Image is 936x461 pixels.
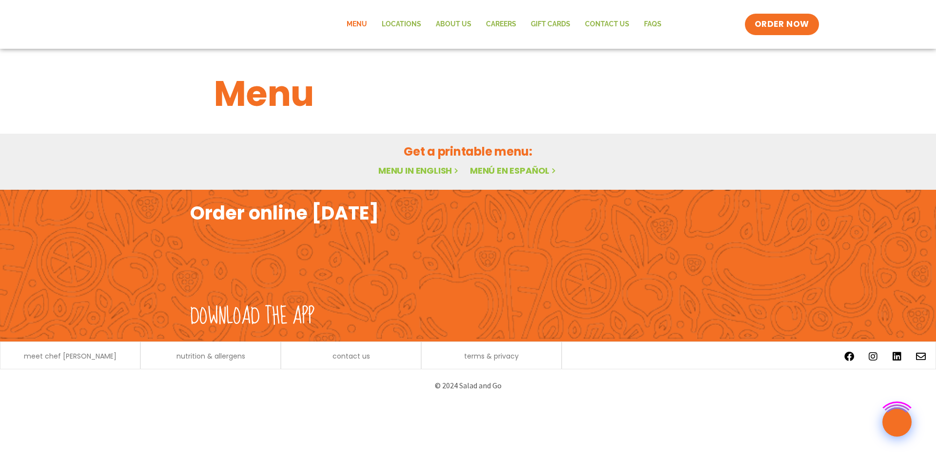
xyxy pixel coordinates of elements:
[470,229,603,302] img: appstore
[214,143,722,160] h2: Get a printable menu:
[755,19,809,30] span: ORDER NOW
[190,303,314,330] h2: Download the app
[429,13,479,36] a: About Us
[195,379,741,392] p: © 2024 Salad and Go
[332,353,370,360] a: contact us
[339,13,374,36] a: Menu
[470,164,558,177] a: Menú en español
[745,14,819,35] a: ORDER NOW
[24,353,117,360] a: meet chef [PERSON_NAME]
[637,13,669,36] a: FAQs
[464,353,519,360] a: terms & privacy
[117,5,263,44] img: new-SAG-logo-768×292
[190,225,336,298] img: fork
[578,13,637,36] a: Contact Us
[190,201,379,225] h2: Order online [DATE]
[176,353,245,360] a: nutrition & allergens
[339,13,669,36] nav: Menu
[214,67,722,120] h1: Menu
[613,229,746,302] img: google_play
[524,13,578,36] a: GIFT CARDS
[378,164,460,177] a: Menu in English
[479,13,524,36] a: Careers
[374,13,429,36] a: Locations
